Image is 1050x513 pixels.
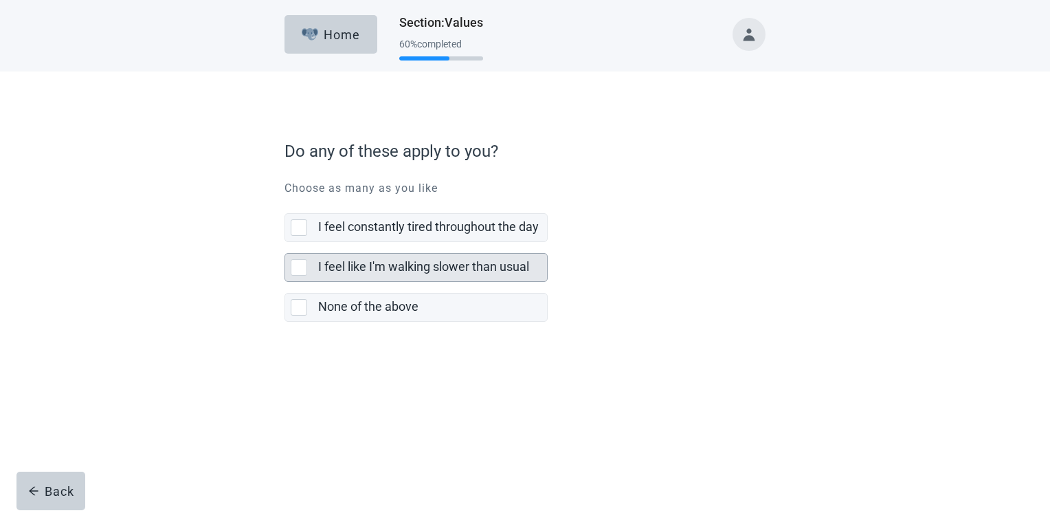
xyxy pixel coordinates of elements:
[284,15,377,54] button: ElephantHome
[284,180,766,197] p: Choose as many as you like
[318,219,539,234] label: I feel constantly tired throughout the day
[16,472,85,510] button: arrow-leftBack
[284,139,759,164] label: Do any of these apply to you?
[318,299,418,314] label: None of the above
[302,28,361,41] div: Home
[318,259,529,274] label: I feel like I'm walking slower than usual
[302,28,319,41] img: Elephant
[733,18,766,51] button: Toggle account menu
[284,253,548,282] div: I feel like I'm walking slower than usual, checkbox, not selected
[399,13,483,32] h1: Section : Values
[399,33,483,67] div: Progress section
[284,293,548,322] div: None of the above, checkbox, not selected
[284,213,548,242] div: I feel constantly tired throughout the day, checkbox, not selected
[399,39,483,50] div: 60 % completed
[28,484,74,498] div: Back
[28,485,39,496] span: arrow-left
